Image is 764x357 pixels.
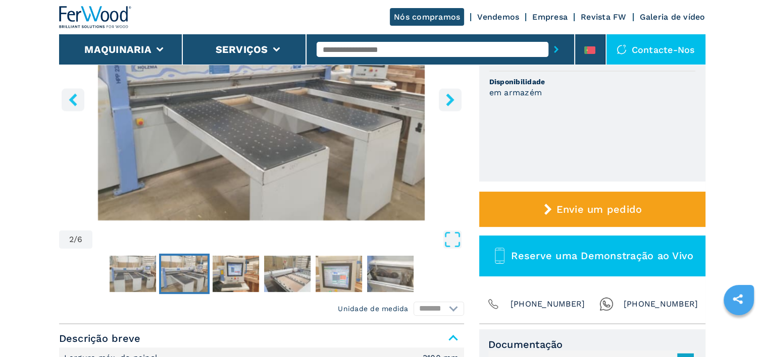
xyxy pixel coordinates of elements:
[108,254,158,294] button: Go to Slide 1
[62,88,84,111] button: left-button
[84,43,151,55] button: Maquinaria
[486,297,500,311] img: Phone
[599,297,614,311] img: Whatsapp
[59,6,132,28] img: Ferwood
[216,43,268,55] button: Serviços
[488,338,696,350] span: Documentação
[59,329,464,347] span: Descrição breve
[161,256,208,292] img: d01f4c764186917a55f6cdca05f29de2
[548,38,564,61] button: submit-button
[532,12,568,22] a: Empresa
[617,44,627,54] img: Contacte-nos
[213,256,259,292] img: 387a713f792e1669f49cfe28d21fbade
[69,235,74,244] span: 2
[211,254,261,294] button: Go to Slide 3
[581,12,627,22] a: Revista FW
[159,254,210,294] button: Go to Slide 2
[338,304,408,314] em: Unidade de medida
[479,235,705,276] button: Reserve uma Demonstração ao Vivo
[367,256,414,292] img: 2f12c02ba8899cb7a206ccc8acd08840
[556,203,642,215] span: Envie um pedido
[606,34,705,65] div: Contacte-nos
[511,250,693,262] span: Reserve uma Demonstração ao Vivo
[314,254,364,294] button: Go to Slide 5
[721,312,756,349] iframe: Chat
[479,192,705,227] button: Envie um pedido
[477,12,519,22] a: Vendemos
[74,235,77,244] span: /
[489,87,542,98] h3: em armazém
[624,297,698,311] span: [PHONE_NUMBER]
[511,297,585,311] span: [PHONE_NUMBER]
[640,12,705,22] a: Galeria de vídeo
[110,256,156,292] img: cf006833db2748c6814ac0c21cc85b01
[264,256,311,292] img: f5ffa1fa4a41c615a1bc469bb3656e4f
[95,230,461,249] button: Open Fullscreen
[439,88,462,111] button: right-button
[77,235,82,244] span: 6
[725,286,750,312] a: sharethis
[489,77,695,87] span: Disponibilidade
[262,254,313,294] button: Go to Slide 4
[365,254,416,294] button: Go to Slide 6
[390,8,464,26] a: Nós compramos
[316,256,362,292] img: 687ab35ece4e26638dcd1316592b232e
[59,254,464,294] nav: Thumbnail Navigation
